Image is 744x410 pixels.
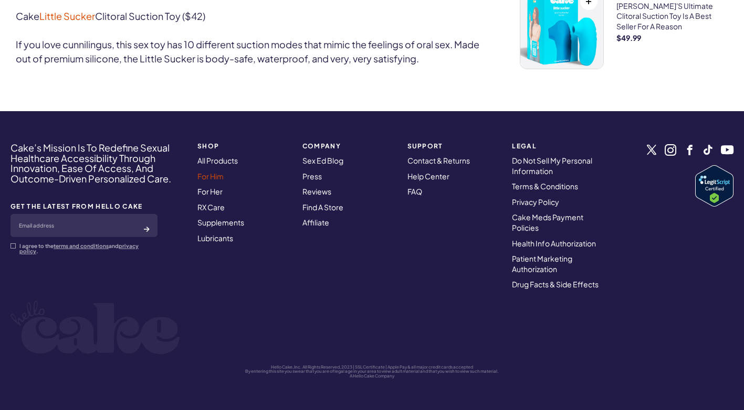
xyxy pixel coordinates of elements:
[302,218,329,227] a: Affiliate
[302,143,395,149] strong: COMPANY
[407,187,422,196] a: FAQ
[512,197,559,207] a: Privacy Policy
[11,369,733,374] p: By entering this site you swear that you are of legal age in your area to view adult material and...
[302,187,331,196] a: Reviews
[695,165,733,207] img: Verify Approval for www.hellocake.com
[616,34,728,41] strong: $49.99
[11,300,180,354] img: logo-white
[616,1,728,32] p: [PERSON_NAME]'s ultimate clitoral suction toy is a best seller for a reason
[11,143,184,184] h4: Cake’s Mission Is To Redefine Sexual Healthcare Accessibility Through Innovation, Ease Of Access,...
[512,239,596,248] a: Health Info Authorization
[407,156,470,165] a: Contact & Returns
[197,202,225,212] a: RX Care
[197,171,224,181] a: For Him
[407,171,449,181] a: Help Center
[512,143,604,149] strong: Legal
[197,156,238,165] a: All Products
[512,156,592,176] a: Do Not Sell My Personal Information
[197,233,233,243] a: Lubricants
[512,212,583,232] a: Cake Meds Payment Policies
[512,181,578,191] a: Terms & Conditions
[197,143,290,149] strong: SHOP
[11,365,733,370] p: Hello Cake, Inc. All Rights Reserved, 2023 | SSL Certificate | Apple Pay & all major credit cards...
[302,171,322,181] a: Press
[407,143,500,149] strong: Support
[16,9,488,23] p: Cake Clitoral Suction Toy ($42)
[302,202,343,212] a: Find A Store
[16,37,488,66] p: If you love cunnilingus, this sex toy has 10 different suction modes that mimic the feelings of o...
[54,243,109,249] a: terms and conditions
[512,254,572,274] a: Patient Marketing Authorization
[197,218,244,227] a: Supplements
[350,373,394,379] a: A Hello Cake Company
[512,279,599,289] a: Drug Facts & Side Effects
[39,10,95,22] a: Little Sucker
[11,203,158,210] strong: GET THE LATEST FROM HELLO CAKE
[695,165,733,207] a: Verify LegitScript Approval for www.hellocake.com
[19,243,158,254] p: I agree to the and .
[302,156,343,165] a: Sex Ed Blog
[197,187,223,196] a: For Her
